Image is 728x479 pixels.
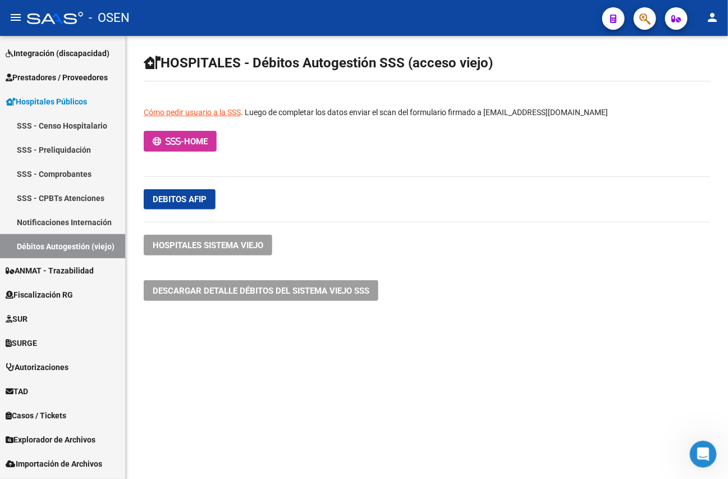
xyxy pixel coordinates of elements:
span: Autorizaciones [6,361,68,373]
span: SUR [6,313,28,325]
span: - OSEN [89,6,130,30]
span: Debitos afip [153,194,207,204]
iframe: Intercom live chat [690,441,717,468]
span: Prestadores / Proveedores [6,71,108,84]
app-debitos-autogestion-sss: . Luego de completar los datos enviar el scan del formulario firmado a [EMAIL_ADDRESS][DOMAIN_NAME] [144,54,710,295]
button: Debitos afip [144,189,216,209]
strong: HOSPITALES - Débitos Autogestión SSS (acceso viejo) [144,55,493,71]
span: SURGE [6,337,37,349]
span: Casos / Tickets [6,409,66,422]
span: TAD [6,385,28,398]
span: Importación de Archivos [6,458,102,470]
button: -HOME [144,131,217,152]
span: HOME [184,136,208,147]
mat-icon: person [706,11,719,24]
span: Descargar detalle débitos del sistema VIEJO SSS [153,286,369,296]
a: Cómo pedir usuario a la SSS [144,108,241,117]
mat-icon: menu [9,11,22,24]
span: Integración (discapacidad) [6,47,109,60]
span: Fiscalización RG [6,289,73,301]
span: Explorador de Archivos [6,434,95,446]
span: - [153,136,184,147]
span: Hospitales Públicos [6,95,87,108]
span: HOSPITALES SISTEMA VIEJO [153,240,263,250]
button: Descargar detalle débitos del sistema VIEJO SSS [144,280,378,301]
button: HOSPITALES SISTEMA VIEJO [144,235,272,256]
span: ANMAT - Trazabilidad [6,264,94,277]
